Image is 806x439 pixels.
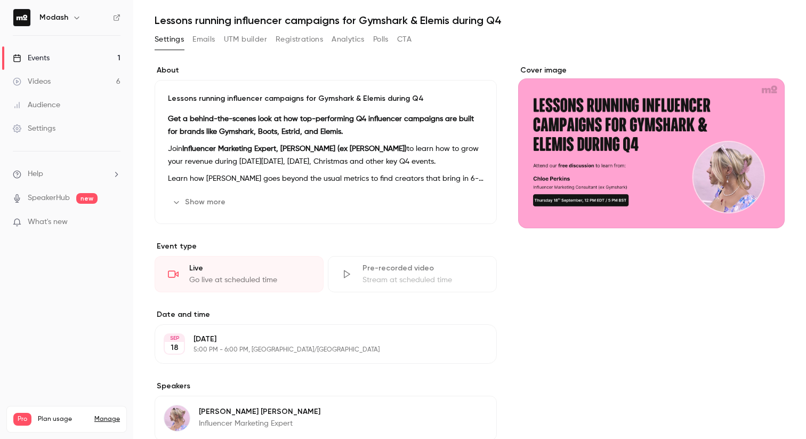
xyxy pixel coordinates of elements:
[165,334,184,342] div: SEP
[362,263,483,274] div: Pre-recorded video
[155,256,324,292] div: LiveGo live at scheduled time
[192,31,215,48] button: Emails
[171,342,179,353] p: 18
[199,406,320,417] p: [PERSON_NAME] [PERSON_NAME]
[518,65,785,76] label: Cover image
[168,172,483,185] p: Learn how [PERSON_NAME] goes beyond the usual metrics to find creators that bring in 6-figures of...
[194,346,440,354] p: 5:00 PM - 6:00 PM, [GEOGRAPHIC_DATA]/[GEOGRAPHIC_DATA]
[194,334,440,345] p: [DATE]
[38,415,88,424] span: Plan usage
[155,14,785,27] h1: Lessons running influencer campaigns for Gymshark & Elemis during Q4
[168,115,474,135] strong: Get a behind-the-scenes look at how top-performing Q4 influencer campaigns are built for brands l...
[94,415,120,424] a: Manage
[518,65,785,228] section: Cover image
[13,76,51,87] div: Videos
[332,31,365,48] button: Analytics
[168,93,483,104] p: Lessons running influencer campaigns for Gymshark & Elemis during Q4
[13,123,55,134] div: Settings
[13,53,50,63] div: Events
[155,241,497,252] p: Event type
[13,100,60,110] div: Audience
[164,405,190,431] img: Chloe Perkins
[13,169,120,180] li: help-dropdown-opener
[168,142,483,168] p: Join to learn how to grow your revenue during [DATE][DATE], [DATE], Christmas and other key Q4 ev...
[328,256,497,292] div: Pre-recorded videoStream at scheduled time
[155,381,497,392] label: Speakers
[155,309,497,320] label: Date and time
[362,275,483,285] div: Stream at scheduled time
[373,31,389,48] button: Polls
[155,65,497,76] label: About
[199,418,320,429] p: Influencer Marketing Expert
[168,194,232,211] button: Show more
[13,413,31,426] span: Pro
[13,9,30,26] img: Modash
[397,31,412,48] button: CTA
[189,275,310,285] div: Go live at scheduled time
[155,31,184,48] button: Settings
[76,193,98,204] span: new
[28,169,43,180] span: Help
[28,193,70,204] a: SpeakerHub
[182,145,407,153] strong: Influencer Marketing Expert, [PERSON_NAME] (ex [PERSON_NAME])
[28,217,68,228] span: What's new
[189,263,310,274] div: Live
[39,12,68,23] h6: Modash
[276,31,323,48] button: Registrations
[224,31,267,48] button: UTM builder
